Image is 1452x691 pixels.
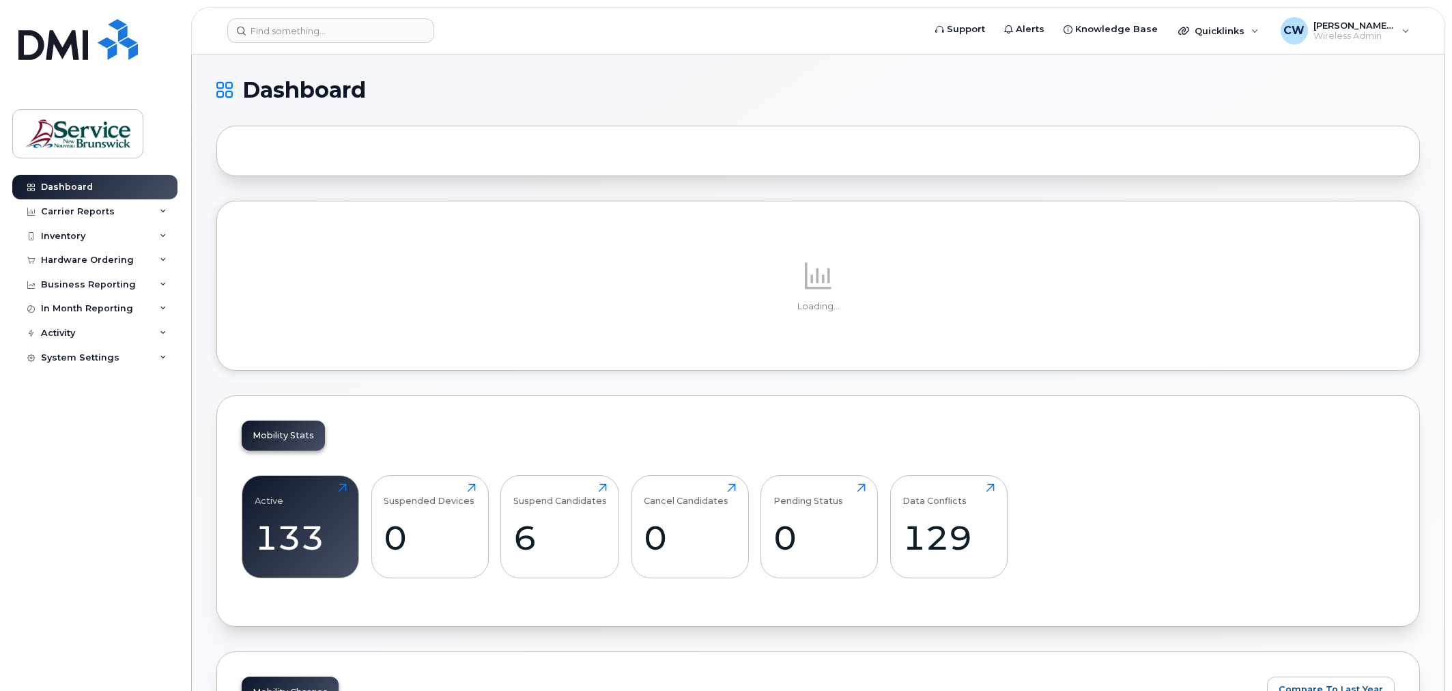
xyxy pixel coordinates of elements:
div: Suspended Devices [384,483,474,506]
a: Suspend Candidates6 [513,483,607,571]
div: 6 [513,518,607,558]
div: Suspend Candidates [513,483,607,506]
a: Active133 [255,483,347,571]
a: Cancel Candidates0 [644,483,736,571]
div: 129 [902,518,995,558]
div: 133 [255,518,347,558]
div: 0 [384,518,476,558]
div: Cancel Candidates [644,483,728,506]
a: Pending Status0 [773,483,866,571]
a: Data Conflicts129 [902,483,995,571]
div: 0 [773,518,866,558]
a: Suspended Devices0 [384,483,476,571]
div: 0 [644,518,736,558]
div: Active [255,483,283,506]
span: Dashboard [242,80,366,100]
div: Data Conflicts [902,483,967,506]
p: Loading... [242,300,1395,313]
div: Pending Status [773,483,843,506]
